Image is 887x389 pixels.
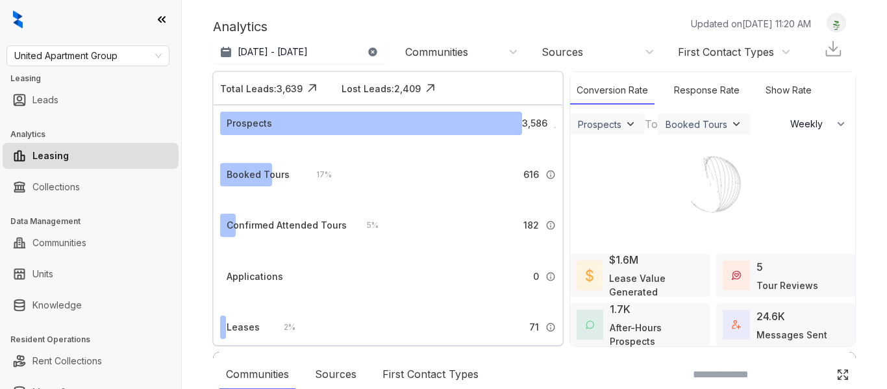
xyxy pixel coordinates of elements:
[522,116,547,131] span: 3,586
[545,169,556,180] img: Info
[342,82,421,95] div: Lost Leads: 2,409
[782,112,855,136] button: Weekly
[3,348,179,374] li: Rent Collections
[523,168,539,182] span: 616
[421,79,440,98] img: Click Icon
[666,119,727,130] div: Booked Tours
[3,230,179,256] li: Communities
[32,261,53,287] a: Units
[529,320,539,334] span: 71
[756,279,818,292] div: Tour Reviews
[238,45,308,58] p: [DATE] - [DATE]
[213,40,388,64] button: [DATE] - [DATE]
[3,174,179,200] li: Collections
[790,118,830,131] span: Weekly
[836,368,849,381] img: Click Icon
[303,168,332,182] div: 17 %
[732,271,741,280] img: TourReviews
[545,271,556,282] img: Info
[213,17,268,36] p: Analytics
[32,292,82,318] a: Knowledge
[13,10,23,29] img: logo
[533,270,539,284] span: 0
[10,216,181,227] h3: Data Management
[668,77,746,105] div: Response Rate
[545,322,556,333] img: Info
[523,218,539,232] span: 182
[271,320,295,334] div: 2 %
[664,136,762,233] img: Loader
[756,328,827,342] div: Messages Sent
[227,218,347,232] div: Confirmed Attended Tours
[809,369,820,380] img: SearchIcon
[624,118,637,131] img: ViewFilterArrow
[545,220,556,231] img: Info
[609,252,638,268] div: $1.6M
[542,45,583,59] div: Sources
[32,174,80,200] a: Collections
[3,292,179,318] li: Knowledge
[759,77,818,105] div: Show Rate
[756,259,763,275] div: 5
[823,39,843,58] img: Download
[32,87,58,113] a: Leads
[227,270,283,284] div: Applications
[827,16,845,30] img: UserAvatar
[610,321,703,348] div: After-Hours Prospects
[303,79,322,98] img: Click Icon
[578,119,621,130] div: Prospects
[405,45,468,59] div: Communities
[3,87,179,113] li: Leads
[609,271,703,299] div: Lease Value Generated
[32,348,102,374] a: Rent Collections
[586,268,593,282] img: LeaseValue
[678,45,774,59] div: First Contact Types
[554,127,556,129] img: Info
[10,334,181,345] h3: Resident Operations
[220,82,303,95] div: Total Leads: 3,639
[32,143,69,169] a: Leasing
[610,301,631,317] div: 1.7K
[645,116,658,132] div: To
[227,116,272,131] div: Prospects
[32,230,86,256] a: Communities
[227,320,260,334] div: Leases
[3,143,179,169] li: Leasing
[570,77,655,105] div: Conversion Rate
[756,308,785,324] div: 24.6K
[10,73,181,84] h3: Leasing
[730,118,743,131] img: ViewFilterArrow
[3,261,179,287] li: Units
[227,168,290,182] div: Booked Tours
[14,46,162,66] span: United Apartment Group
[732,320,741,329] img: TotalFum
[354,218,379,232] div: 5 %
[10,129,181,140] h3: Analytics
[586,320,594,329] img: AfterHoursConversations
[691,17,811,31] p: Updated on [DATE] 11:20 AM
